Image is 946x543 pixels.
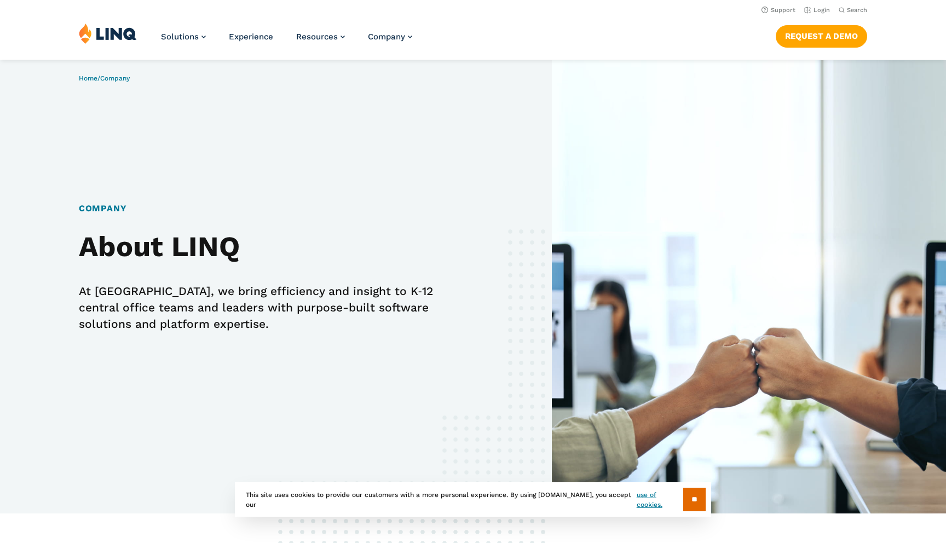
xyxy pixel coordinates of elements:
[79,23,137,44] img: LINQ | K‑12 Software
[776,25,867,47] a: Request a Demo
[79,74,97,82] a: Home
[847,7,867,14] span: Search
[804,7,830,14] a: Login
[161,32,206,42] a: Solutions
[776,23,867,47] nav: Button Navigation
[100,74,130,82] span: Company
[79,230,452,263] h2: About LINQ
[296,32,345,42] a: Resources
[79,74,130,82] span: /
[552,60,946,513] img: About Banner
[368,32,405,42] span: Company
[296,32,338,42] span: Resources
[161,32,199,42] span: Solutions
[235,482,711,517] div: This site uses cookies to provide our customers with a more personal experience. By using [DOMAIN...
[637,490,683,510] a: use of cookies.
[368,32,412,42] a: Company
[79,283,452,332] p: At [GEOGRAPHIC_DATA], we bring efficiency and insight to K‑12 central office teams and leaders wi...
[229,32,273,42] a: Experience
[79,202,452,215] h1: Company
[161,23,412,59] nav: Primary Navigation
[839,6,867,14] button: Open Search Bar
[762,7,795,14] a: Support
